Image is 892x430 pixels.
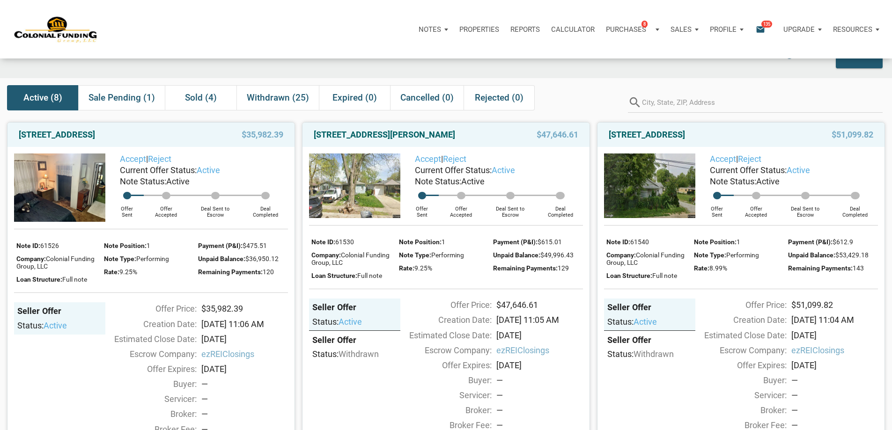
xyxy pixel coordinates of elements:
div: Offer Expires: [396,359,492,372]
div: Sold (4) [165,85,236,110]
a: Upgrade [778,15,827,44]
span: Active (8) [23,92,62,103]
span: Colonial Funding Group, LLC [16,255,95,270]
span: Unpaid Balance: [493,251,540,259]
span: 1 [147,242,150,249]
span: 61540 [630,238,649,246]
div: — [496,404,583,416]
div: Offer Price: [101,302,197,315]
span: Note Type: [694,251,726,259]
div: Deal Completed [243,199,288,218]
span: $47,646.61 [537,129,578,140]
div: Offer Accepted [734,199,778,218]
div: Offer Sent [700,199,734,218]
a: Reject [443,154,466,164]
a: Accept [710,154,736,164]
div: Expired (0) [319,85,390,110]
span: Performing [726,251,759,259]
div: — [201,408,288,420]
p: Sales [671,25,692,34]
span: Withdrawn (25) [247,92,309,103]
span: Status: [17,321,44,330]
a: [STREET_ADDRESS] [19,129,95,140]
a: Properties [454,15,505,44]
span: — [496,420,503,430]
span: Note Status: [710,176,756,186]
button: Profile [704,15,749,44]
input: City, State, ZIP, Address [642,92,883,113]
div: Buyer: [101,378,197,390]
span: Full note [652,272,677,279]
span: 8 [641,20,648,28]
span: | [415,154,466,164]
span: 120 [263,268,274,276]
p: Reports [510,25,540,34]
span: $475.51 [243,242,267,249]
div: Offer Sent [110,199,144,218]
div: [DATE] [787,329,883,342]
div: — [791,389,878,401]
div: Withdrawn (25) [236,85,319,110]
span: Performing [431,251,464,259]
p: Calculator [551,25,595,34]
span: ezREIClosings [496,344,583,357]
div: Broker: [691,404,787,416]
span: $53,429.18 [835,251,869,259]
span: Performing [136,255,169,262]
span: Expired (0) [332,92,377,103]
div: Buyer: [691,374,787,386]
p: Purchases [606,25,646,34]
div: $47,646.61 [492,299,588,311]
span: 143 [853,264,864,272]
span: Note ID: [606,238,630,246]
p: Notes [419,25,441,34]
span: | [710,154,761,164]
div: [DATE] [197,333,293,345]
div: Seller Offer [607,335,692,346]
div: [DATE] 11:04 AM [787,313,883,326]
span: active [339,317,362,327]
div: [DATE] [492,359,588,372]
span: $49,996.43 [540,251,574,259]
div: Offer Expires: [691,359,787,372]
a: Resources [827,15,885,44]
div: Estimated Close Date: [396,329,492,342]
div: Servicer: [396,389,492,401]
span: active [634,317,657,327]
button: Notes [413,15,454,44]
div: Offer Expires: [101,363,197,375]
div: $35,982.39 [197,302,293,315]
span: 1 [442,238,445,246]
a: Reject [148,154,171,164]
div: Reload [846,47,872,63]
span: Status: [607,349,634,359]
div: Seller Offer [312,335,397,346]
div: — [791,374,878,386]
span: active [197,165,220,175]
span: Unpaid Balance: [198,255,245,262]
span: 8.99% [709,264,727,272]
div: Buyer: [396,374,492,386]
span: active [787,165,810,175]
div: Deal Completed [538,199,583,218]
span: Current Offer Status: [710,165,787,175]
span: Payment (P&I): [493,238,538,246]
span: Cancelled (0) [400,92,454,103]
a: Sales [665,15,704,44]
span: Note Position: [104,242,147,249]
img: 575873 [309,153,400,218]
span: active [44,321,67,330]
span: Active [461,176,485,186]
div: Seller Offer [607,302,692,313]
div: [DATE] 11:05 AM [492,313,588,326]
span: $36,950.12 [245,255,279,262]
span: Current Offer Status: [415,165,492,175]
div: [DATE] [787,359,883,372]
span: 135 [761,20,772,28]
span: Rate: [104,268,119,276]
img: 575562 [14,153,105,222]
div: Deal Sent to Escrow [188,199,243,218]
span: Rate: [694,264,709,272]
span: Note Type: [104,255,136,262]
div: Creation Date: [101,318,197,330]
